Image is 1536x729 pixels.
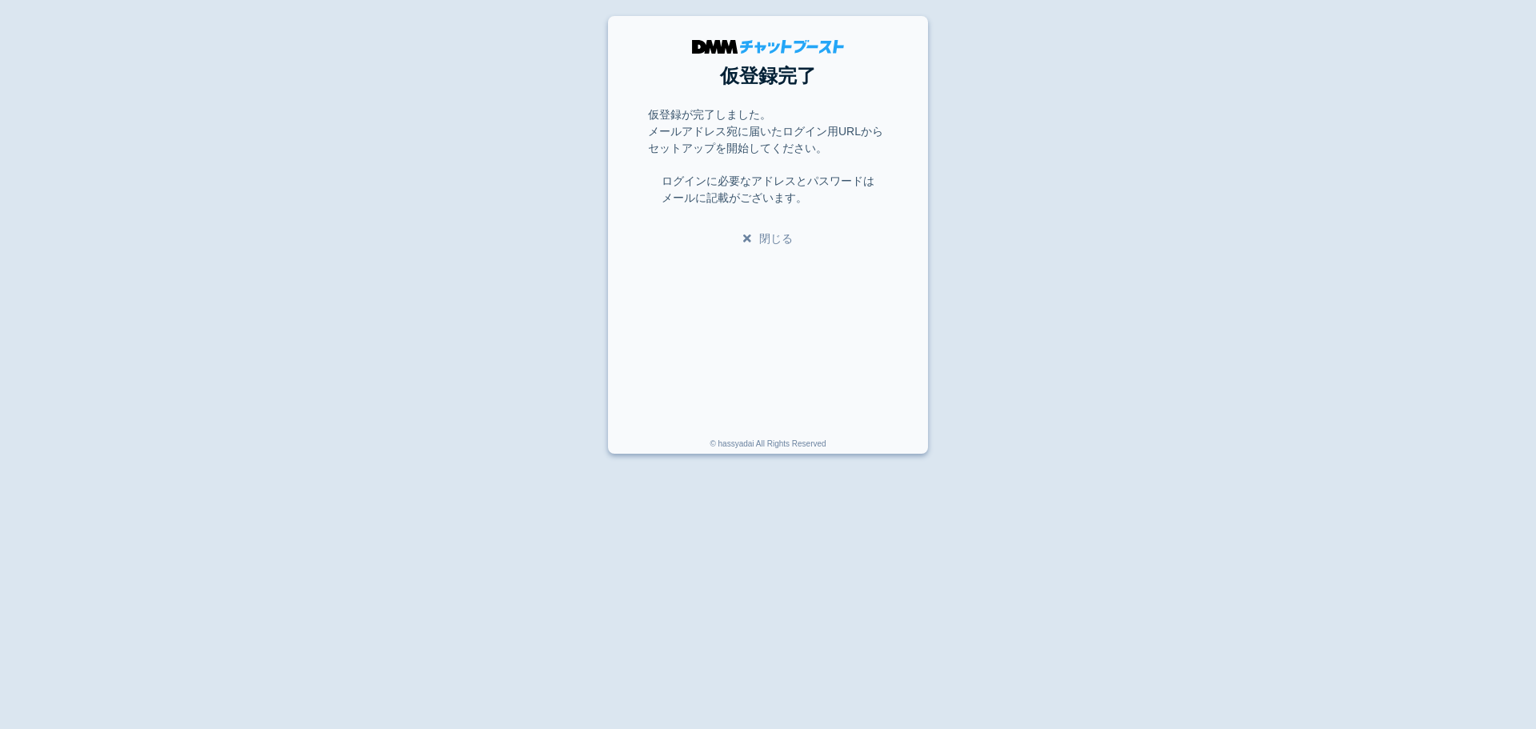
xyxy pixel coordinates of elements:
[662,173,874,206] p: ログインに必要なアドレスとパスワードは メールに記載がございます。
[710,438,826,454] div: © hassyadai All Rights Reserved
[648,62,888,90] h1: 仮登録完了
[692,40,844,54] img: DMMチャットブースト
[648,106,888,157] p: 仮登録が完了しました。 メールアドレス宛に届いたログイン用URLからセットアップを開始してください。
[743,232,793,245] a: 閉じる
